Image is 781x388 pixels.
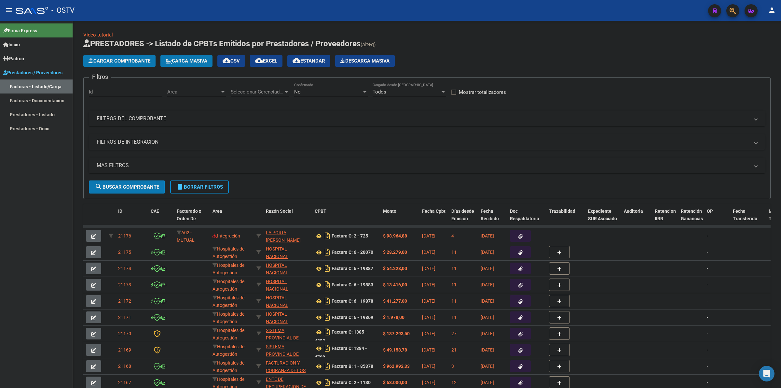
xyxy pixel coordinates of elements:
span: 21170 [118,331,131,336]
span: Monto [383,208,396,214]
div: 30715497456 [266,359,309,373]
datatable-header-cell: Razón Social [263,204,312,233]
span: 27 [451,331,457,336]
strong: $ 962.992,33 [383,364,410,369]
div: 30635976809 [266,262,309,275]
span: [DATE] [422,233,435,238]
span: 21 [451,347,457,352]
span: - [707,282,708,287]
span: Estandar [293,58,325,64]
mat-expansion-panel-header: FILTROS DEL COMPROBANTE [89,111,765,126]
datatable-header-cell: Expediente SUR Asociado [585,204,621,233]
span: Razón Social [266,208,293,214]
button: Buscar Comprobante [89,180,165,194]
i: Descargar documento [323,343,332,353]
span: Fecha Recibido [481,208,499,221]
button: Carga Masiva [160,55,212,67]
span: 21176 [118,233,131,238]
mat-expansion-panel-header: MAS FILTROS [89,158,765,173]
strong: Factura C: 6 - 19878 [332,299,373,304]
strong: Factura C: 6 - 19869 [332,315,373,320]
datatable-header-cell: Fecha Transferido [730,204,766,233]
datatable-header-cell: CAE [148,204,174,233]
i: Descargar documento [323,296,332,306]
mat-icon: cloud_download [255,57,263,65]
span: Mostrar totalizadores [459,88,506,96]
div: 30635976809 [266,245,309,259]
span: [DATE] [481,250,494,255]
span: [DATE] [422,315,435,320]
span: - [707,233,708,238]
datatable-header-cell: Días desde Emisión [449,204,478,233]
i: Descargar documento [323,280,332,290]
div: 30635976809 [266,278,309,292]
span: EXCEL [255,58,277,64]
span: 4 [451,233,454,238]
span: 21175 [118,250,131,255]
div: 30691822849 [266,327,309,340]
span: 21169 [118,347,131,352]
strong: Factura B: 1 - 85378 [332,364,373,369]
mat-expansion-panel-header: FILTROS DE INTEGRACION [89,134,765,150]
span: [DATE] [481,364,494,369]
span: Area [212,208,222,214]
span: Todos [373,89,386,95]
span: CAE [151,208,159,214]
div: 30635976809 [266,310,309,324]
span: 11 [451,298,457,304]
span: HOSPITAL NACIONAL PROFESOR [PERSON_NAME] [266,311,301,339]
span: ID [118,208,122,214]
span: CSV [223,58,240,64]
span: [DATE] [422,266,435,271]
span: - [707,347,708,352]
span: Trazabilidad [549,208,575,214]
strong: Factura C: 2 - 725 [332,234,368,239]
span: Expediente SUR Asociado [588,208,617,221]
strong: $ 98.964,88 [383,233,407,238]
span: Borrar Filtros [176,184,223,190]
i: Descargar documento [323,312,332,323]
span: CPBT [315,208,326,214]
strong: Factura C: 6 - 19887 [332,266,373,271]
strong: $ 54.228,00 [383,266,407,271]
span: Cargar Comprobante [89,58,150,64]
span: Hospitales de Autogestión [212,279,244,292]
button: EXCEL [250,55,282,67]
div: Open Intercom Messenger [759,366,774,381]
span: Buscar Comprobante [95,184,159,190]
span: 21171 [118,315,131,320]
h3: Filtros [89,72,111,81]
div: 30635976809 [266,294,309,308]
span: [DATE] [481,282,494,287]
span: 11 [451,315,457,320]
datatable-header-cell: Retencion IIBB [652,204,678,233]
datatable-header-cell: Retención Ganancias [678,204,704,233]
span: Retencion IIBB [655,208,676,221]
span: 21168 [118,364,131,369]
span: SISTEMA PROVINCIAL DE SALUD [266,328,299,348]
span: - [707,298,708,304]
strong: Factura C: 6 - 19883 [332,282,373,288]
span: [DATE] [422,282,435,287]
span: - [707,380,708,385]
span: LA PORTA [PERSON_NAME] [266,230,301,243]
span: Padrón [3,55,24,62]
span: [DATE] [481,315,494,320]
strong: $ 41.277,00 [383,298,407,304]
span: Prestadores / Proveedores [3,69,62,76]
strong: $ 63.000,00 [383,380,407,385]
span: Hospitales de Autogestión [212,344,244,357]
span: Descarga Masiva [340,58,390,64]
div: 27223600218 [266,229,309,243]
span: HOSPITAL NACIONAL PROFESOR [PERSON_NAME] [266,246,301,274]
span: Hospitales de Autogestión [212,295,244,308]
strong: $ 13.416,00 [383,282,407,287]
span: Auditoria [624,208,643,214]
span: 21174 [118,266,131,271]
span: 12 [451,380,457,385]
span: Carga Masiva [166,58,207,64]
i: Descargar documento [323,263,332,274]
datatable-header-cell: OP [704,204,730,233]
span: 21173 [118,282,131,287]
span: Hospitales de Autogestión [212,246,244,259]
